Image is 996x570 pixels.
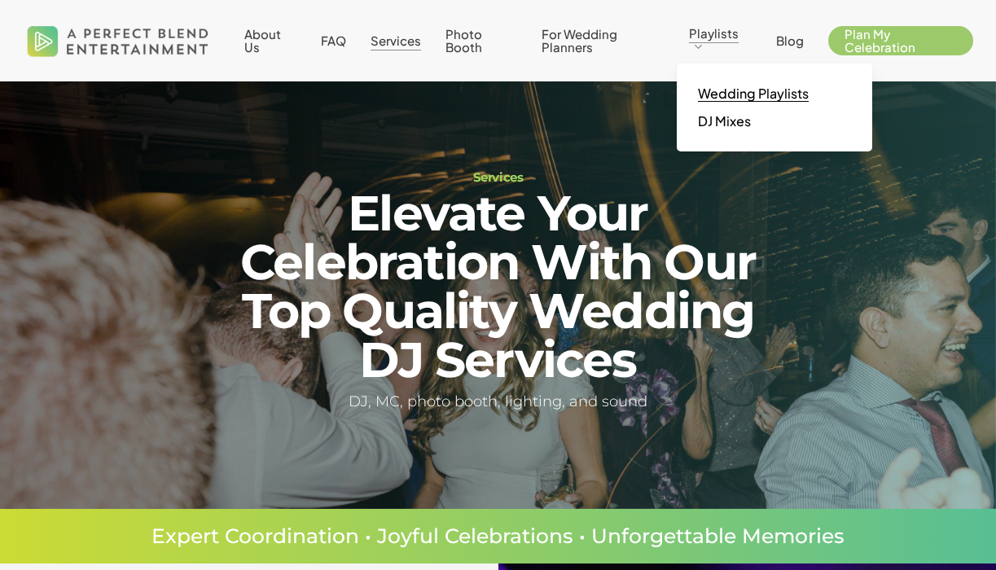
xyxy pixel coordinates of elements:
a: For Wedding Planners [542,28,665,54]
a: Playlists [689,27,752,55]
a: Blog [776,34,804,47]
span: Photo Booth [445,26,482,55]
p: Expert Coordination • Joyful Celebrations • Unforgettable Memories [49,526,947,546]
span: Blog [776,33,804,48]
span: Playlists [689,25,739,41]
span: About Us [244,26,281,55]
a: FAQ [321,34,346,47]
a: About Us [244,28,296,54]
h5: DJ, MC, photo booth, lighting, and sound [205,390,791,414]
span: Wedding Playlists [698,85,809,102]
a: Photo Booth [445,28,517,54]
span: FAQ [321,33,346,48]
h2: Elevate Your Celebration With Our Top Quality Wedding DJ Services [205,189,791,384]
h1: Services [205,171,791,183]
span: DJ Mixes [698,112,751,129]
a: Services [371,34,421,47]
a: Plan My Celebration [828,28,973,54]
span: Services [371,33,421,48]
span: Plan My Celebration [845,26,915,55]
a: DJ Mixes [693,107,856,135]
span: For Wedding Planners [542,26,617,55]
img: A Perfect Blend Entertainment [23,11,213,70]
a: Wedding Playlists [693,80,856,107]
